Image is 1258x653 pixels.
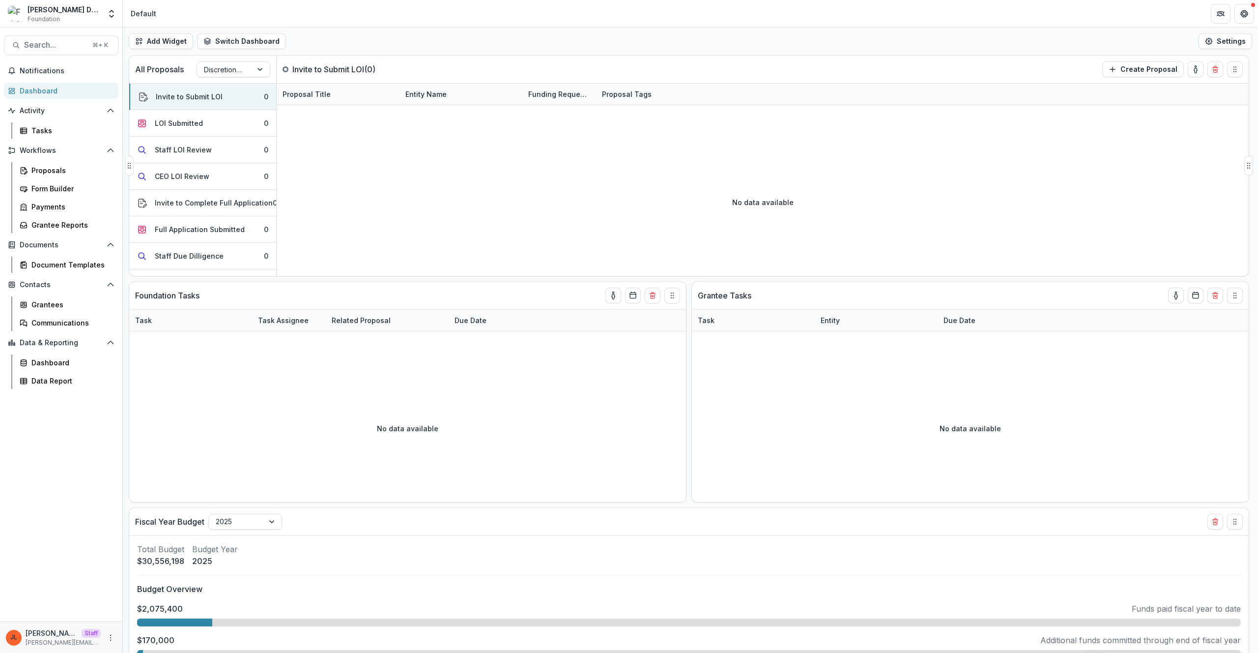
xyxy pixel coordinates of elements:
div: 0 [273,198,277,208]
button: Open Activity [4,103,118,119]
div: Task [129,310,252,331]
button: Settings [1199,33,1252,49]
button: Notifications [4,63,118,79]
button: Staff LOI Review0 [129,137,276,163]
span: Notifications [20,67,114,75]
div: Data Report [31,376,111,386]
div: Entity [815,315,846,326]
button: toggle-assigned-to-me [1188,61,1203,77]
div: Entity [815,310,938,331]
span: Activity [20,107,103,115]
div: Tasks [31,125,111,136]
div: Entity Name [400,89,453,99]
a: Document Templates [16,257,118,273]
div: Related Proposal [326,310,449,331]
button: Open Data & Reporting [4,335,118,351]
div: Proposal Tags [596,84,719,105]
button: toggle-assigned-to-me [605,288,621,303]
div: Proposal Title [277,84,400,105]
div: Task Assignee [252,310,326,331]
button: Staff Due Dilligence0 [129,243,276,269]
div: 0 [264,251,268,261]
button: Delete card [1207,288,1223,303]
button: Search... [4,35,118,55]
button: Invite to Submit LOI0 [129,84,276,110]
a: Data Report [16,373,118,389]
div: 0 [264,145,268,155]
button: Delete card [645,288,660,303]
a: Dashboard [16,355,118,371]
span: Workflows [20,147,103,155]
a: Payments [16,199,118,215]
div: [PERSON_NAME] Data Sandbox [In Dev] [28,4,101,15]
div: Dashboard [31,357,111,368]
span: Foundation [28,15,60,24]
p: Additional funds committed through end of fiscal year [1040,634,1241,646]
p: Budget Overview [137,583,1241,595]
div: Due Date [449,315,492,326]
div: ⌘ + K [90,40,110,51]
div: Jeanne Locker [10,634,17,641]
div: Invite to Submit LOI [156,91,223,102]
button: Get Help [1234,4,1254,24]
p: All Proposals [135,63,184,75]
div: Related Proposal [326,315,397,326]
div: Funding Requested [522,89,596,99]
div: Proposal Tags [596,89,658,99]
div: Proposal Title [277,89,337,99]
div: Due Date [449,310,522,331]
a: Communications [16,315,118,331]
p: Total Budget [137,543,184,555]
button: CEO LOI Review0 [129,163,276,190]
button: Calendar [625,288,641,303]
nav: breadcrumb [127,6,160,21]
div: Proposals [31,165,111,176]
div: Document Templates [31,260,111,270]
button: Calendar [1188,288,1203,303]
p: No data available [377,423,438,434]
div: Grantee Reports [31,220,111,230]
p: [PERSON_NAME] [26,628,78,638]
div: Funding Requested [522,84,596,105]
div: 0 [264,118,268,128]
button: Drag [1227,288,1243,303]
span: Data & Reporting [20,339,103,347]
p: [PERSON_NAME][EMAIL_ADDRESS][DOMAIN_NAME] [26,638,101,647]
a: Grantee Reports [16,217,118,233]
div: Task [692,315,720,326]
div: Full Application Submitted [155,224,245,235]
p: Foundation Tasks [135,290,200,301]
span: Contacts [20,281,103,289]
a: Dashboard [4,83,118,99]
button: toggle-assigned-to-me [1168,288,1184,303]
button: Drag [125,156,134,176]
div: Due Date [938,315,981,326]
a: Grantees [16,297,118,313]
div: Grantees [31,299,111,310]
div: 0 [264,224,268,235]
button: Delete card [1207,514,1223,530]
a: Tasks [16,122,118,139]
div: Due Date [938,310,1011,331]
button: Open Workflows [4,143,118,158]
div: Staff LOI Review [155,145,212,155]
p: No data available [732,197,794,208]
span: Documents [20,241,103,249]
button: Invite to Complete Full Application0 [129,190,276,216]
div: Task Assignee [252,315,314,326]
p: $2,075,400 [137,603,183,615]
p: 2025 [192,555,238,567]
p: No data available [940,423,1001,434]
a: Form Builder [16,180,118,197]
p: Invite to Submit LOI ( 0 ) [292,63,375,75]
button: Open Documents [4,237,118,253]
p: $30,556,198 [137,555,184,567]
a: Proposals [16,162,118,178]
img: Frist Data Sandbox [In Dev] [8,6,24,22]
span: Search... [24,40,86,50]
div: Payments [31,202,111,212]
